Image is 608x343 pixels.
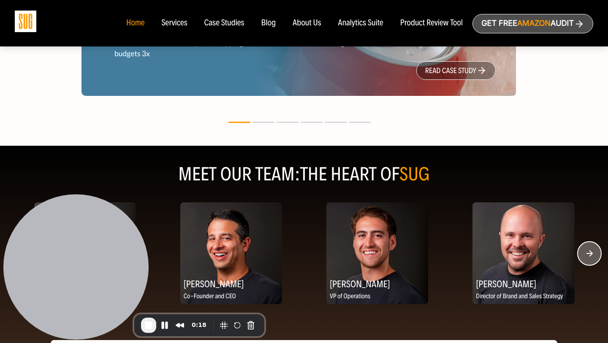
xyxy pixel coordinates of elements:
[326,275,428,292] h2: [PERSON_NAME]
[180,275,282,292] h2: [PERSON_NAME]
[204,19,244,28] a: Case Studies
[261,19,276,28] a: Blog
[399,163,430,185] span: SUG
[400,19,463,28] a: Product Review Tool
[293,19,321,28] a: About Us
[326,202,428,304] img: Marco Tejada, VP of Operations
[472,14,593,33] a: Get freeAmazonAudit
[126,19,144,28] a: Home
[472,202,574,304] img: Brett Vetter, Director of Brand and Sales Strategy
[180,291,282,302] p: Co-Founder and CEO
[472,291,574,302] p: Director of Brand and Sales Strategy
[326,291,428,302] p: VP of Operations
[338,19,383,28] a: Analytics Suite
[472,275,574,292] h2: [PERSON_NAME]
[416,61,496,80] a: read case study
[180,202,282,304] img: Evan Kesner, Co-Founder and CEO
[161,19,187,28] a: Services
[15,11,36,32] img: Sug
[517,19,551,28] span: Amazon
